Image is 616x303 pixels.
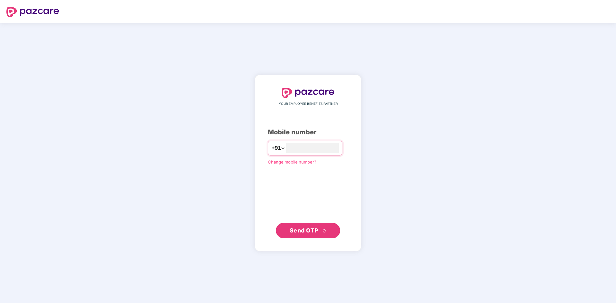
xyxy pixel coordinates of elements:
[276,223,340,238] button: Send OTPdouble-right
[290,227,318,234] span: Send OTP
[268,159,316,164] a: Change mobile number?
[271,144,281,152] span: +91
[6,7,59,17] img: logo
[268,127,348,137] div: Mobile number
[281,146,285,150] span: down
[282,88,334,98] img: logo
[279,101,338,106] span: YOUR EMPLOYEE BENEFITS PARTNER
[322,229,327,233] span: double-right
